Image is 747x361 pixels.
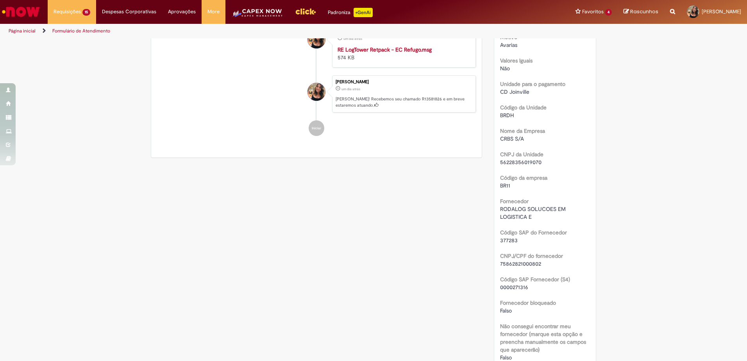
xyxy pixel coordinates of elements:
b: CNPJ da Unidade [500,151,543,158]
span: Rascunhos [630,8,658,15]
b: Fornecedor bloqueado [500,299,556,306]
span: um dia atrás [341,87,360,91]
b: CNPJ/CPF do fornecedor [500,252,563,259]
time: 30/09/2025 14:19:00 [341,87,360,91]
b: Motivo [500,34,517,41]
div: Mariana Marques Americo [307,83,325,101]
span: CD Joinville [500,88,529,95]
span: Falso [500,354,512,361]
span: RODALOG SOLUCOES EM LOGISTICA E [500,206,567,220]
img: CapexLogo5.png [231,8,283,23]
span: [PERSON_NAME] [702,8,741,15]
div: Padroniza [328,8,373,17]
span: Não [500,65,510,72]
img: ServiceNow [1,4,41,20]
li: Mariana Marques Americo [157,75,476,113]
b: Código da Unidade [500,104,547,111]
span: 4 [605,9,612,16]
span: Falso [500,307,512,314]
span: Despesas Corporativas [102,8,156,16]
span: Requisições [54,8,81,16]
span: 377283 [500,237,518,244]
b: Código SAP Fornecedor (S4) [500,276,570,283]
a: Rascunhos [624,8,658,16]
span: Avarias [500,41,517,48]
b: Fornecedor [500,198,529,205]
ul: Trilhas de página [6,24,492,38]
b: Código da empresa [500,174,547,181]
b: Valores Iguais [500,57,533,64]
time: 30/09/2025 14:18:51 [343,36,362,41]
div: [PERSON_NAME] [336,80,472,84]
span: um dia atrás [343,36,362,41]
b: Nome da Empresa [500,127,545,134]
p: [PERSON_NAME]! Recebemos seu chamado R13581826 e em breve estaremos atuando. [336,96,472,108]
p: +GenAi [354,8,373,17]
span: BR11 [500,182,510,189]
span: CRBS S/A [500,135,524,142]
span: 0000271316 [500,284,528,291]
span: More [207,8,220,16]
span: Aprovações [168,8,196,16]
a: Página inicial [9,28,36,34]
span: 75862821000802 [500,260,541,267]
a: Formulário de Atendimento [52,28,110,34]
span: 15 [82,9,90,16]
span: 56228356019070 [500,159,541,166]
b: Código SAP do Fornecedor [500,229,567,236]
div: 574 KB [338,46,468,61]
span: BRDH [500,112,514,119]
span: Favoritos [582,8,604,16]
div: Mariana Marques Americo [307,30,325,48]
b: Unidade para o pagamento [500,80,565,88]
b: Não consegui encontrar meu fornecedor (marque esta opção e preencha manualmente os campos que apa... [500,323,586,353]
img: click_logo_yellow_360x200.png [295,5,316,17]
a: RE LogTower Retpack - EC Refugo.msg [338,46,432,53]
